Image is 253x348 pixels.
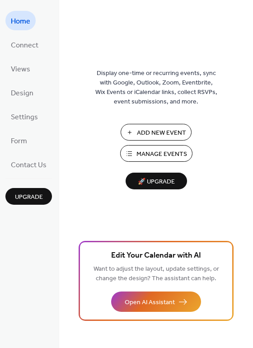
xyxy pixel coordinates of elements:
[11,86,33,100] span: Design
[131,176,182,188] span: 🚀 Upgrade
[5,35,44,54] a: Connect
[15,193,43,202] span: Upgrade
[11,158,47,172] span: Contact Us
[95,69,217,107] span: Display one-time or recurring events, sync with Google, Outlook, Zoom, Eventbrite, Wix Events or ...
[94,263,219,285] span: Want to adjust the layout, update settings, or change the design? The assistant can help.
[11,62,30,76] span: Views
[137,128,186,138] span: Add New Event
[125,298,175,307] span: Open AI Assistant
[126,173,187,189] button: 🚀 Upgrade
[111,292,201,312] button: Open AI Assistant
[11,134,27,148] span: Form
[111,249,201,262] span: Edit Your Calendar with AI
[5,107,43,126] a: Settings
[11,38,38,52] span: Connect
[5,188,52,205] button: Upgrade
[11,14,30,28] span: Home
[5,83,39,102] a: Design
[5,11,36,30] a: Home
[11,110,38,124] span: Settings
[5,131,33,150] a: Form
[121,124,192,141] button: Add New Event
[136,150,187,159] span: Manage Events
[5,155,52,174] a: Contact Us
[120,145,192,162] button: Manage Events
[5,59,36,78] a: Views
